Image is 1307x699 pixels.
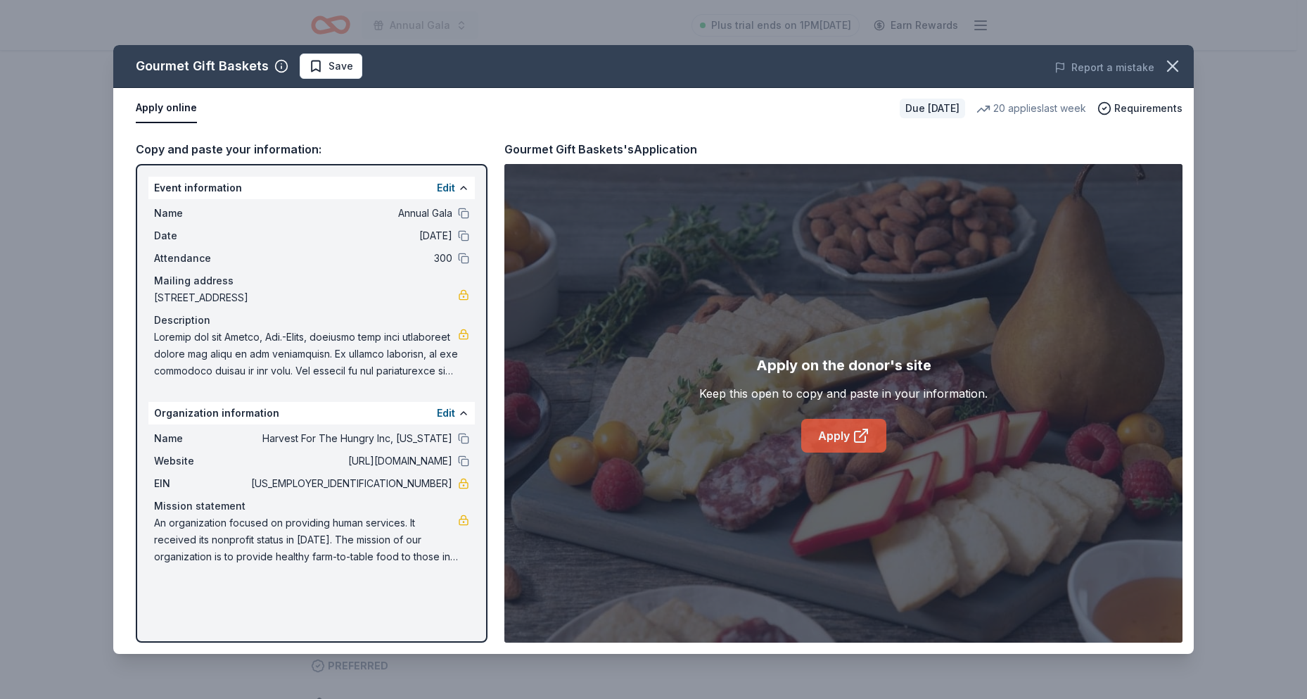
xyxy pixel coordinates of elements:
div: Description [154,312,469,329]
button: Report a mistake [1054,59,1154,76]
div: Copy and paste your information: [136,140,487,158]
span: Attendance [154,250,248,267]
div: Apply on the donor's site [756,354,931,377]
span: Loremip dol sit Ametco, Adi.-Elits, doeiusmo temp inci utlaboreet dolore mag aliqu en adm veniamq... [154,329,458,379]
span: [STREET_ADDRESS] [154,289,458,306]
div: Due [DATE] [900,99,965,118]
span: [US_EMPLOYER_IDENTIFICATION_NUMBER] [248,475,452,492]
div: Mailing address [154,272,469,289]
div: Gourmet Gift Baskets [136,55,269,77]
div: Gourmet Gift Baskets's Application [504,140,697,158]
button: Edit [437,405,455,422]
div: Event information [148,177,475,199]
button: Apply online [136,94,197,123]
button: Edit [437,180,455,196]
span: Annual Gala [248,205,452,222]
span: 300 [248,250,452,267]
span: Name [154,430,248,447]
span: [DATE] [248,227,452,244]
div: 20 applies last week [976,100,1086,117]
span: Date [154,227,248,244]
span: Name [154,205,248,222]
span: Website [154,453,248,470]
button: Requirements [1097,100,1182,117]
span: Requirements [1114,100,1182,117]
span: Harvest For The Hungry Inc, [US_STATE] [248,430,452,447]
span: [URL][DOMAIN_NAME] [248,453,452,470]
span: An organization focused on providing human services. It received its nonprofit status in [DATE]. ... [154,515,458,565]
span: Save [329,58,353,75]
div: Mission statement [154,498,469,515]
a: Apply [801,419,886,453]
span: EIN [154,475,248,492]
div: Keep this open to copy and paste in your information. [699,385,988,402]
div: Organization information [148,402,475,424]
button: Save [300,53,362,79]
